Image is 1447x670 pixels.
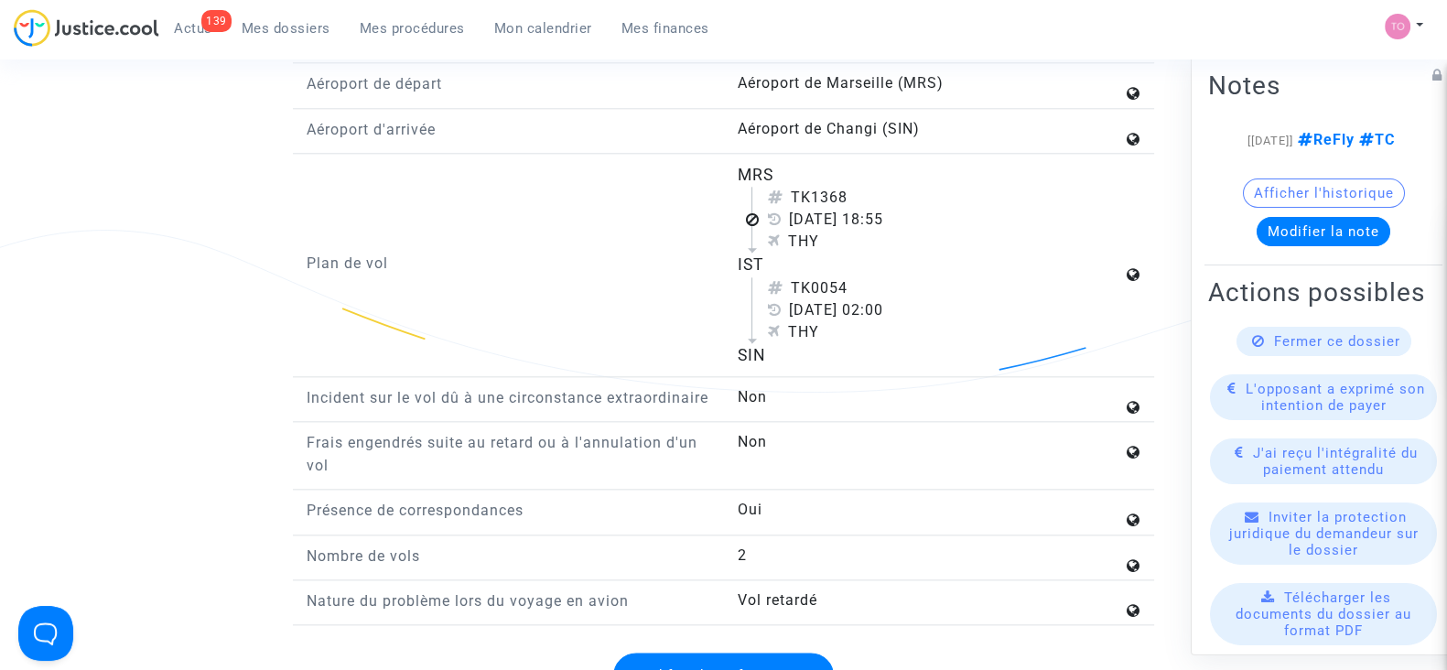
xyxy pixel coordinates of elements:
[307,431,710,477] p: Frais engendrés suite au retard ou à l'annulation d'un vol
[1385,14,1410,39] img: fe1f3729a2b880d5091b466bdc4f5af5
[18,606,73,661] iframe: Help Scout Beacon - Open
[307,589,710,612] p: Nature du problème lors du voyage en avion
[307,499,710,522] p: Présence de correspondances
[227,15,345,42] a: Mes dossiers
[737,388,766,405] span: Non
[307,118,710,141] p: Aéroport d'arrivée
[345,15,480,42] a: Mes procédures
[1247,134,1293,147] span: [[DATE]]
[307,386,710,409] p: Incident sur le vol dû à une circonstance extraordinaire
[307,72,710,95] p: Aéroport de départ
[767,209,1122,231] div: [DATE] 18:55
[737,163,1122,187] div: MRS
[737,501,761,518] span: Oui
[737,343,1122,367] div: SIN
[621,20,709,37] span: Mes finances
[242,20,330,37] span: Mes dossiers
[307,545,710,567] p: Nombre de vols
[159,15,227,42] a: 139Actus
[737,433,766,450] span: Non
[1293,131,1355,148] span: ReFly
[1208,276,1439,308] h2: Actions possibles
[307,252,710,275] p: Plan de vol
[1208,70,1439,102] h2: Notes
[1236,589,1411,639] span: Télécharger les documents du dossier au format PDF
[201,10,232,32] div: 139
[767,187,1122,209] div: TK1368
[1274,333,1400,350] span: Fermer ce dossier
[1243,178,1405,208] button: Afficher l'historique
[1246,381,1425,414] span: L'opposant a exprimé son intention de payer
[767,321,1122,343] div: THY
[1229,509,1419,558] span: Inviter la protection juridique du demandeur sur le dossier
[1359,131,1395,148] span: TC
[494,20,592,37] span: Mon calendrier
[767,231,1122,253] div: THY
[1257,217,1390,246] button: Modifier la note
[767,299,1122,321] div: [DATE] 02:00
[737,74,943,92] span: Aéroport de Marseille (MRS)
[607,15,724,42] a: Mes finances
[14,9,159,47] img: jc-logo.svg
[480,15,607,42] a: Mon calendrier
[767,277,1122,299] div: TK0054
[1253,445,1418,478] span: J'ai reçu l'intégralité du paiement attendu
[737,546,746,564] span: 2
[737,120,919,137] span: Aéroport de Changi (SIN)
[737,253,1122,276] div: IST
[737,591,816,609] span: Vol retardé
[360,20,465,37] span: Mes procédures
[174,20,212,37] span: Actus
